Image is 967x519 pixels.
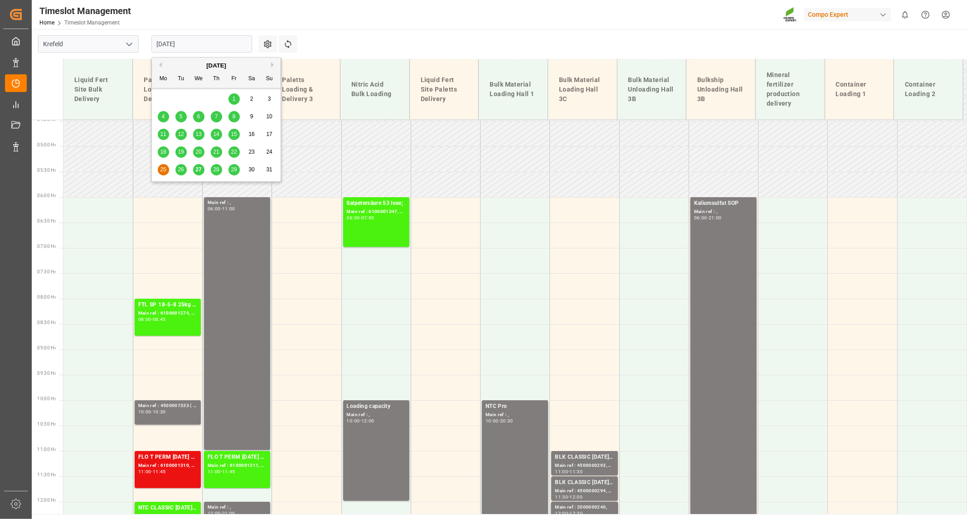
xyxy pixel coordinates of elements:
div: Container Loading 1 [832,76,887,102]
div: Timeslot Management [39,4,131,18]
div: FTL SP 18-5-8 25kg (x40) INT;TPL Natura N 8-2-2 25kg (x40) NEU,IT;SUPER FLO T Turf BS 20kg (x50) ... [138,301,197,310]
span: 21 [213,149,219,155]
div: Choose Wednesday, August 6th, 2025 [193,111,204,122]
button: Previous Month [156,62,162,68]
div: Tu [175,73,187,85]
span: 22 [231,149,237,155]
div: 10:00 [138,410,151,414]
div: Choose Saturday, August 23rd, 2025 [246,146,258,158]
div: Choose Friday, August 22nd, 2025 [228,146,240,158]
div: Liquid Fert Site Paletts Delivery [417,72,471,107]
div: Paletts Loading & Delivery 1 [140,72,194,107]
div: Choose Sunday, August 10th, 2025 [264,111,275,122]
button: Compo Expert [804,6,895,23]
img: Screenshot%202023-09-29%20at%2010.02.21.png_1712312052.png [783,7,798,23]
div: Th [211,73,222,85]
div: Paletts Loading & Delivery 3 [278,72,333,107]
span: 8 [233,113,236,120]
span: 28 [213,166,219,173]
div: Fr [228,73,240,85]
span: 26 [178,166,184,173]
span: 06:00 Hr [37,193,56,198]
span: 7 [215,113,218,120]
div: Choose Sunday, August 31st, 2025 [264,164,275,175]
div: - [568,470,569,474]
div: Loading capacity [347,402,406,411]
div: Choose Saturday, August 30th, 2025 [246,164,258,175]
div: - [568,511,569,515]
span: 14 [213,131,219,137]
span: 4 [162,113,165,120]
span: 17 [266,131,272,137]
span: 3 [268,96,271,102]
div: Bulk Material Loading Hall 1 [486,76,540,102]
span: 11:00 Hr [37,447,56,452]
div: 06:00 [694,216,707,220]
div: Main ref : , [486,411,544,419]
div: We [193,73,204,85]
span: 27 [195,166,201,173]
div: - [360,419,361,423]
div: Choose Monday, August 25th, 2025 [158,164,169,175]
span: 15 [231,131,237,137]
div: Choose Monday, August 18th, 2025 [158,146,169,158]
div: 08:45 [153,317,166,321]
div: Choose Friday, August 29th, 2025 [228,164,240,175]
span: 08:00 Hr [37,295,56,300]
div: Choose Monday, August 11th, 2025 [158,129,169,140]
span: 6 [197,113,200,120]
div: 11:45 [222,470,235,474]
div: Bulk Material Loading Hall 3C [555,72,610,107]
div: Compo Expert [804,8,891,21]
span: 16 [248,131,254,137]
div: 21:00 [709,216,722,220]
div: 20:30 [500,419,513,423]
div: Choose Friday, August 8th, 2025 [228,111,240,122]
div: Choose Sunday, August 3rd, 2025 [264,93,275,105]
div: 11:00 [208,470,221,474]
span: 18 [160,149,166,155]
div: 06:00 [347,216,360,220]
span: 24 [266,149,272,155]
div: Main ref : 4500000293, 2000000240; [555,462,614,470]
span: 20 [195,149,201,155]
div: 12:00 [361,419,374,423]
span: 05:00 Hr [37,142,56,147]
div: Choose Thursday, August 21st, 2025 [211,146,222,158]
div: Liquid Fert Site Bulk Delivery [71,72,125,107]
div: Bulk Material Unloading Hall 3B [625,72,679,107]
div: 11:00 [555,470,568,474]
span: 09:30 Hr [37,371,56,376]
div: Choose Sunday, August 17th, 2025 [264,129,275,140]
span: 29 [231,166,237,173]
div: Bulkship Unloading Hall 3B [694,72,748,107]
span: 2 [250,96,253,102]
span: 31 [266,166,272,173]
div: Choose Wednesday, August 20th, 2025 [193,146,204,158]
div: 07:00 [361,216,374,220]
span: 23 [248,149,254,155]
div: Sa [246,73,258,85]
div: 10:00 [347,419,360,423]
span: 25 [160,166,166,173]
div: Su [264,73,275,85]
div: Container Loading 2 [901,76,956,102]
div: Choose Thursday, August 7th, 2025 [211,111,222,122]
div: - [499,419,500,423]
span: 07:30 Hr [37,269,56,274]
div: 11:00 [138,470,151,474]
div: Mo [158,73,169,85]
span: 19 [178,149,184,155]
div: Main ref : 2000000240, [555,504,614,511]
span: 10:30 Hr [37,422,56,427]
div: Main ref : , [347,411,406,419]
span: 30 [248,166,254,173]
div: Choose Wednesday, August 27th, 2025 [193,164,204,175]
div: - [151,410,153,414]
span: 13 [195,131,201,137]
div: - [151,317,153,321]
div: 11:30 [569,470,583,474]
div: 11:45 [153,470,166,474]
div: Choose Saturday, August 2nd, 2025 [246,93,258,105]
div: Choose Wednesday, August 13th, 2025 [193,129,204,140]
